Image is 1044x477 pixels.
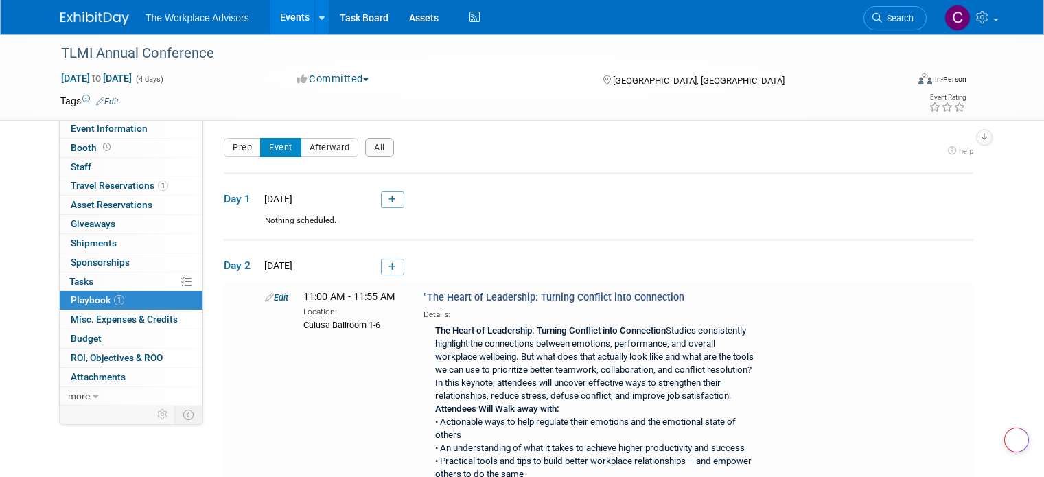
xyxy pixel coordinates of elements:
[71,314,178,325] span: Misc. Expenses & Credits
[882,13,914,23] span: Search
[60,234,202,253] a: Shipments
[158,181,168,191] span: 1
[60,329,202,348] a: Budget
[146,12,249,23] span: The Workplace Advisors
[60,119,202,138] a: Event Information
[944,5,971,31] img: Claudia St. John
[435,404,559,414] b: Attendees Will Walk away with:
[265,292,288,303] a: Edit
[260,260,292,271] span: [DATE]
[71,371,126,382] span: Attachments
[863,6,927,30] a: Search
[292,72,374,86] button: Committed
[60,196,202,214] a: Asset Reservations
[114,295,124,305] span: 1
[224,258,258,273] span: Day 2
[365,138,394,157] button: All
[56,41,890,66] div: TLMI Annual Conference
[959,146,973,156] span: help
[60,291,202,310] a: Playbook1
[60,215,202,233] a: Giveaways
[260,138,301,157] button: Event
[69,276,93,287] span: Tasks
[929,94,966,101] div: Event Rating
[71,161,91,172] span: Staff
[71,123,148,134] span: Event Information
[60,12,129,25] img: ExhibitDay
[224,215,973,239] div: Nothing scheduled.
[68,391,90,402] span: more
[100,142,113,152] span: Booth not reserved yet
[303,304,403,318] div: Location:
[71,199,152,210] span: Asset Reservations
[303,291,395,303] span: 11:00 AM - 11:55 AM
[60,310,202,329] a: Misc. Expenses & Credits
[60,349,202,367] a: ROI, Objectives & ROO
[833,71,966,92] div: Event Format
[135,75,163,84] span: (4 days)
[60,139,202,157] a: Booth
[71,257,130,268] span: Sponsorships
[918,73,932,84] img: Format-Inperson.png
[151,406,175,423] td: Personalize Event Tab Strip
[224,191,258,207] span: Day 1
[424,305,764,321] div: Details:
[71,294,124,305] span: Playbook
[90,73,103,84] span: to
[60,158,202,176] a: Staff
[71,142,113,153] span: Booth
[435,325,666,336] b: The Heart of Leadership: Turning Conflict into Connection
[71,352,163,363] span: ROI, Objectives & ROO
[60,253,202,272] a: Sponsorships
[424,292,684,303] span: "The Heart of Leadership: Turning Conflict into Connection
[71,218,115,229] span: Giveaways
[60,94,119,108] td: Tags
[60,176,202,195] a: Travel Reservations1
[301,138,359,157] button: Afterward
[260,194,292,205] span: [DATE]
[60,387,202,406] a: more
[613,75,785,86] span: [GEOGRAPHIC_DATA], [GEOGRAPHIC_DATA]
[934,74,966,84] div: In-Person
[303,318,403,331] div: Calusa Ballroom 1-6
[224,138,261,157] button: Prep
[71,237,117,248] span: Shipments
[71,333,102,344] span: Budget
[71,180,168,191] span: Travel Reservations
[60,272,202,291] a: Tasks
[96,97,119,106] a: Edit
[60,72,132,84] span: [DATE] [DATE]
[175,406,203,423] td: Toggle Event Tabs
[60,368,202,386] a: Attachments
